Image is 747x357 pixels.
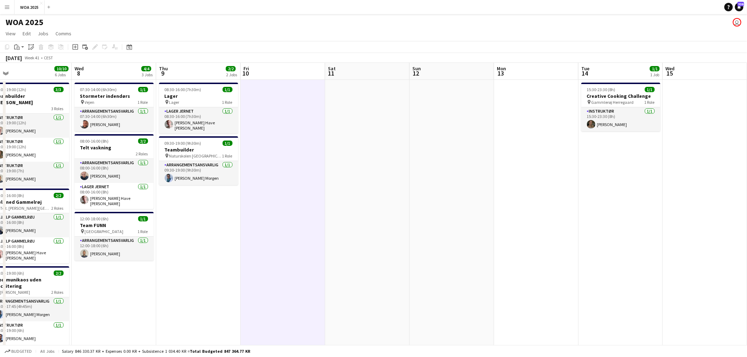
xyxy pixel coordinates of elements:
[55,30,71,37] span: Comms
[75,134,154,209] app-job-card: 08:00-16:00 (8h)2/2Telt vaskning2 RolesArrangementsansvarlig1/108:00-16:00 (8h)[PERSON_NAME]Lager...
[169,153,222,159] span: Naturskolen [GEOGRAPHIC_DATA]
[52,290,64,295] span: 2 Roles
[55,72,68,77] div: 6 Jobs
[75,65,84,72] span: Wed
[226,72,237,77] div: 2 Jobs
[6,17,43,28] h1: WOA 2025
[412,65,421,72] span: Sun
[169,100,180,105] span: Lager
[222,100,233,105] span: 1 Role
[159,107,238,133] app-card-role: Lager Jernet1/108:30-16:00 (7h30m)[PERSON_NAME] Have [PERSON_NAME]
[75,83,154,131] app-job-card: 07:30-14:00 (6h30m)1/1Stormeter indendørs Vejen1 RoleArrangementsansvarlig1/107:30-14:00 (6h30m)[...
[587,87,616,92] span: 15:30-23:30 (8h)
[54,270,64,276] span: 2/2
[23,30,31,37] span: Edit
[650,72,659,77] div: 1 Job
[54,193,64,198] span: 2/2
[75,212,154,261] app-job-card: 12:00-18:00 (6h)1/1Team FUNN [GEOGRAPHIC_DATA]1 RoleArrangementsansvarlig1/112:00-18:00 (6h)[PERS...
[735,3,743,11] a: 336
[85,100,95,105] span: Vejen
[11,349,32,354] span: Budgeted
[14,0,45,14] button: WOA 2025
[0,290,30,295] span: [PERSON_NAME]
[497,65,506,72] span: Mon
[52,206,64,211] span: 2 Roles
[62,349,250,354] div: Salary 846 330.37 KR + Expenses 0.00 KR + Subsistence 1 034.40 KR =
[138,87,148,92] span: 1/1
[3,29,18,38] a: View
[75,222,154,228] h3: Team FUNN
[159,136,238,185] app-job-card: 09:30-19:00 (9h30m)1/1Teambuilder Naturskolen [GEOGRAPHIC_DATA]1 RoleArrangementsansvarlig1/109:3...
[159,93,238,99] h3: Lager
[6,30,16,37] span: View
[52,106,64,111] span: 3 Roles
[665,69,675,77] span: 15
[159,147,238,153] h3: Teambuilder
[581,107,660,131] app-card-role: Instruktør1/115:30-23:30 (8h)[PERSON_NAME]
[242,69,249,77] span: 10
[39,349,56,354] span: All jobs
[4,347,33,355] button: Budgeted
[581,65,589,72] span: Tue
[53,29,74,38] a: Comms
[327,69,336,77] span: 11
[165,87,201,92] span: 08:30-16:00 (7h30m)
[645,87,655,92] span: 1/1
[592,100,634,105] span: Gammlerøj Herregaard
[138,216,148,221] span: 1/1
[54,66,69,71] span: 10/10
[136,151,148,156] span: 2 Roles
[159,83,238,133] app-job-card: 08:30-16:00 (7h30m)1/1Lager Lager1 RoleLager Jernet1/108:30-16:00 (7h30m)[PERSON_NAME] Have [PERS...
[35,29,51,38] a: Jobs
[138,229,148,234] span: 1 Role
[645,100,655,105] span: 1 Role
[75,183,154,209] app-card-role: Lager Jernet1/108:00-16:00 (8h)[PERSON_NAME] Have [PERSON_NAME]
[223,141,233,146] span: 1/1
[223,87,233,92] span: 1/1
[142,72,153,77] div: 3 Jobs
[737,2,744,6] span: 336
[666,65,675,72] span: Wed
[75,159,154,183] app-card-role: Arrangementsansvarlig1/108:00-16:00 (8h)[PERSON_NAME]
[75,93,154,99] h3: Stormeter indendørs
[165,141,201,146] span: 09:30-19:00 (9h30m)
[80,87,117,92] span: 07:30-14:00 (6h30m)
[80,216,109,221] span: 12:00-18:00 (6h)
[73,69,84,77] span: 8
[226,66,236,71] span: 2/2
[85,229,124,234] span: [GEOGRAPHIC_DATA]
[44,55,53,60] div: CEST
[222,153,233,159] span: 1 Role
[733,18,741,26] app-user-avatar: Drift Drift
[54,87,64,92] span: 3/3
[138,138,148,144] span: 2/2
[75,237,154,261] app-card-role: Arrangementsansvarlig1/112:00-18:00 (6h)[PERSON_NAME]
[580,69,589,77] span: 14
[411,69,421,77] span: 12
[0,206,52,211] span: Telt. [PERSON_NAME][GEOGRAPHIC_DATA]
[138,100,148,105] span: 1 Role
[6,54,22,61] div: [DATE]
[158,69,168,77] span: 9
[75,144,154,151] h3: Telt vaskning
[159,65,168,72] span: Thu
[80,138,109,144] span: 08:00-16:00 (8h)
[75,107,154,131] app-card-role: Arrangementsansvarlig1/107:30-14:00 (6h30m)[PERSON_NAME]
[496,69,506,77] span: 13
[38,30,48,37] span: Jobs
[328,65,336,72] span: Sat
[159,161,238,185] app-card-role: Arrangementsansvarlig1/109:30-19:00 (9h30m)[PERSON_NAME] Morgen
[20,29,34,38] a: Edit
[190,349,250,354] span: Total Budgeted 847 364.77 KR
[141,66,151,71] span: 4/4
[581,93,660,99] h3: Creative Cooking Challenge
[581,83,660,131] app-job-card: 15:30-23:30 (8h)1/1Creative Cooking Challenge Gammlerøj Herregaard1 RoleInstruktør1/115:30-23:30 ...
[650,66,660,71] span: 1/1
[243,65,249,72] span: Fri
